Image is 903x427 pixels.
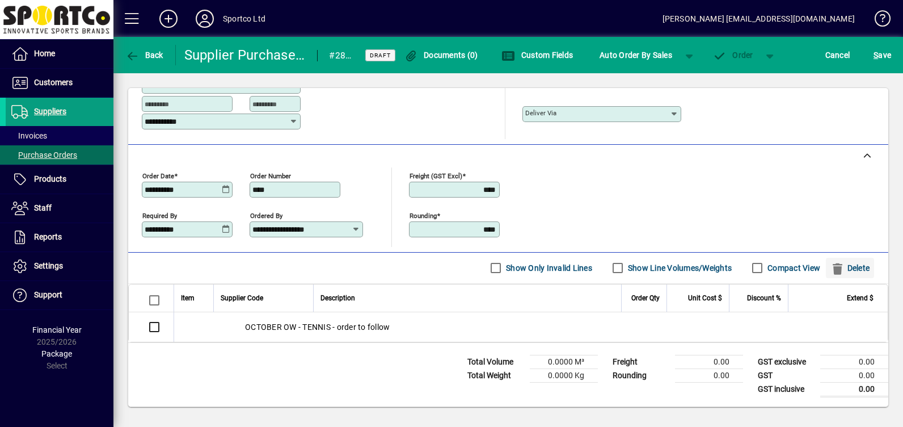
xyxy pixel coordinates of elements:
td: GST inclusive [752,382,820,396]
span: Delete [830,259,870,277]
span: Home [34,49,55,58]
span: Item [181,292,195,304]
mat-label: Freight (GST excl) [410,171,462,179]
button: Profile [187,9,223,29]
td: Rounding [607,369,675,382]
span: Invoices [11,131,47,140]
td: 0.00 [820,382,888,396]
button: Auto Order By Sales [594,45,678,65]
label: Compact View [765,262,820,274]
app-page-header-button: Back [113,45,176,65]
td: 0.00 [675,355,743,369]
span: Suppliers [34,107,66,116]
td: 0.00 [820,355,888,369]
div: OCTOBER OW - TENNIS - order to follow [174,312,888,342]
span: Documents (0) [404,51,478,60]
mat-label: Order date [142,171,174,179]
span: Unit Cost $ [688,292,722,304]
td: Total Weight [462,369,530,382]
a: Reports [6,223,113,252]
mat-label: Deliver via [525,109,556,117]
div: [PERSON_NAME] [EMAIL_ADDRESS][DOMAIN_NAME] [663,10,855,28]
span: Customers [34,78,73,87]
button: Save [871,45,894,65]
label: Show Line Volumes/Weights [626,262,732,274]
div: Sportco Ltd [223,10,265,28]
button: Delete [826,258,874,278]
button: Documents (0) [402,45,481,65]
span: Discount % [747,292,781,304]
span: Auto Order By Sales [600,46,672,64]
span: Financial Year [32,325,82,334]
span: Order Qty [631,292,660,304]
a: Purchase Orders [6,145,113,165]
span: S [874,51,878,60]
span: ave [874,46,891,64]
span: Order [713,51,753,60]
td: 0.00 [820,369,888,382]
span: Settings [34,261,63,270]
td: Freight [607,355,675,369]
label: Show Only Invalid Lines [504,262,592,274]
a: Support [6,281,113,309]
span: Draft [370,52,391,59]
button: Custom Fields [499,45,576,65]
span: Custom Fields [501,51,573,60]
mat-label: Required by [142,211,177,219]
div: #2857 [329,47,351,65]
button: Back [123,45,166,65]
td: 0.0000 M³ [530,355,598,369]
a: Knowledge Base [866,2,889,39]
span: Staff [34,203,52,212]
mat-label: Ordered by [250,211,282,219]
a: Customers [6,69,113,97]
button: Cancel [822,45,853,65]
div: Supplier Purchase Order [184,46,306,64]
span: Products [34,174,66,183]
button: Order [707,45,759,65]
mat-label: Rounding [410,211,437,219]
a: Products [6,165,113,194]
span: Back [125,51,163,60]
a: Home [6,40,113,68]
span: Package [41,349,72,358]
a: Staff [6,194,113,223]
a: Settings [6,252,113,281]
a: Invoices [6,126,113,145]
td: 0.00 [675,369,743,382]
span: Supplier Code [221,292,263,304]
span: Support [34,290,62,299]
app-page-header-button: Delete selection [826,258,880,278]
mat-label: Order number [250,171,291,179]
span: Extend $ [847,292,874,304]
td: GST exclusive [752,355,820,369]
td: Total Volume [462,355,530,369]
td: GST [752,369,820,382]
td: 0.0000 Kg [530,369,598,382]
span: Purchase Orders [11,150,77,160]
span: Reports [34,232,62,241]
button: Add [150,9,187,29]
span: Description [320,292,355,304]
span: Cancel [825,46,850,64]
